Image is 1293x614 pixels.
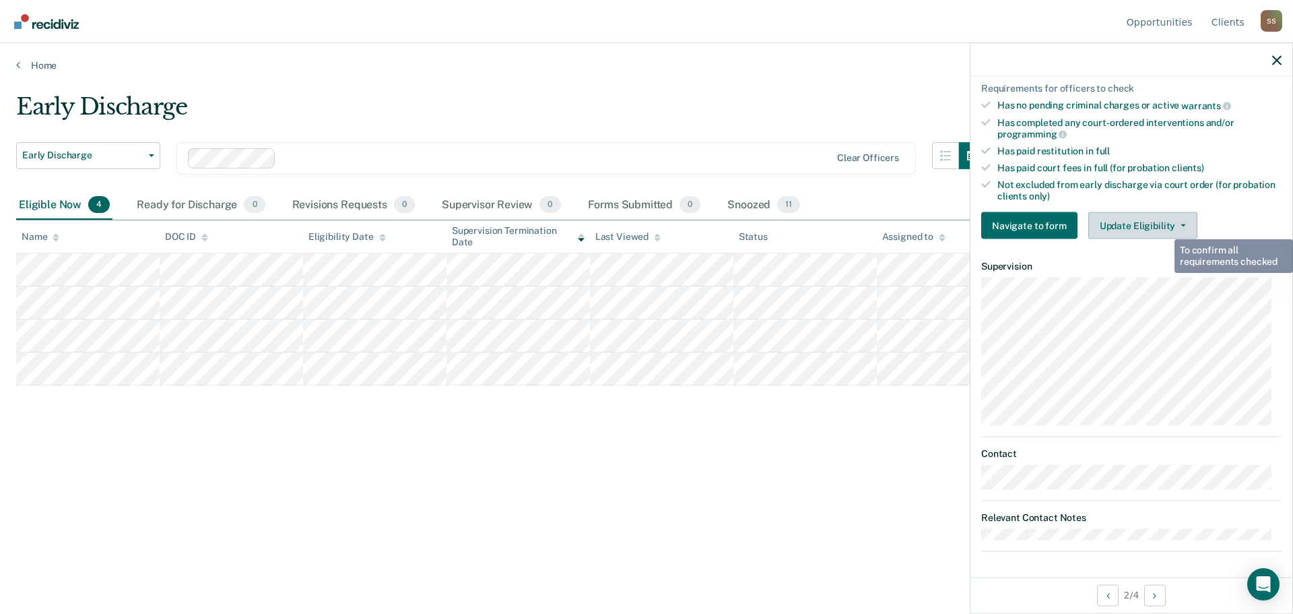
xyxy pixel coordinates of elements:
div: Has no pending criminal charges or active [997,100,1282,112]
div: Requirements for officers to check [981,83,1282,94]
div: 2 / 4 [970,577,1292,613]
dt: Contact [981,448,1282,459]
span: 0 [244,196,265,214]
button: Update Eligibility [1088,212,1197,239]
span: programming [997,129,1067,140]
img: Recidiviz [14,14,79,29]
div: DOC ID [165,231,208,243]
span: 0 [539,196,560,214]
a: Navigate to form link [981,212,1083,239]
dt: Supervision [981,261,1282,272]
div: Clear officers [837,152,899,164]
span: 11 [777,196,800,214]
div: Has paid court fees in full (for probation [997,162,1282,173]
button: Previous Opportunity [1097,584,1119,606]
button: Profile dropdown button [1261,10,1282,32]
span: 0 [679,196,700,214]
div: S S [1261,10,1282,32]
div: Has paid restitution in [997,146,1282,157]
div: Status [739,231,768,243]
span: 0 [394,196,415,214]
a: Home [16,59,1277,71]
div: Eligible Now [16,191,112,220]
span: full [1096,146,1110,156]
div: Has completed any court-ordered interventions and/or [997,117,1282,140]
div: Forms Submitted [585,191,704,220]
span: clients) [1172,162,1204,173]
div: Early Discharge [16,93,986,131]
span: Early Discharge [22,150,143,161]
div: Ready for Discharge [134,191,267,220]
span: warrants [1181,100,1231,111]
div: Supervisor Review [439,191,564,220]
div: Not excluded from early discharge via court order (for probation clients [997,179,1282,202]
span: 4 [88,196,110,214]
span: only) [1029,190,1050,201]
div: Open Intercom Messenger [1247,568,1280,601]
div: Supervision Termination Date [452,225,585,248]
div: Snoozed [725,191,803,220]
button: Navigate to form [981,212,1077,239]
div: Eligibility Date [308,231,386,243]
div: Name [22,231,59,243]
div: Last Viewed [595,231,661,243]
div: Assigned to [882,231,946,243]
button: Next Opportunity [1144,584,1166,606]
div: Revisions Requests [290,191,418,220]
dt: Relevant Contact Notes [981,512,1282,524]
